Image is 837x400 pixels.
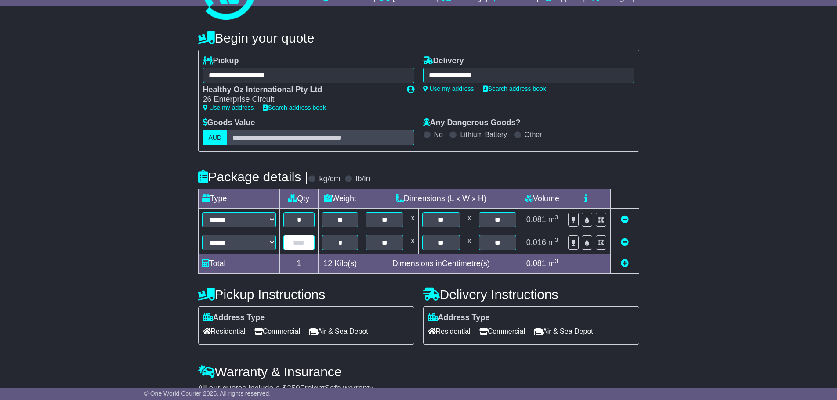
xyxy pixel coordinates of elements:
[464,208,475,231] td: x
[362,254,520,273] td: Dimensions in Centimetre(s)
[621,215,629,224] a: Remove this item
[279,254,319,273] td: 1
[483,85,546,92] a: Search address book
[526,238,546,247] span: 0.016
[203,313,265,323] label: Address Type
[203,324,246,338] span: Residential
[525,130,542,139] label: Other
[198,364,639,379] h4: Warranty & Insurance
[526,259,546,268] span: 0.081
[423,118,521,128] label: Any Dangerous Goods?
[479,324,525,338] span: Commercial
[534,324,593,338] span: Air & Sea Depot
[254,324,300,338] span: Commercial
[555,237,558,243] sup: 3
[198,31,639,45] h4: Begin your quote
[279,189,319,208] td: Qty
[621,238,629,247] a: Remove this item
[203,95,398,105] div: 26 Enterprise Circuit
[460,130,507,139] label: Lithium Battery
[203,56,239,66] label: Pickup
[319,189,362,208] td: Weight
[621,259,629,268] a: Add new item
[198,254,279,273] td: Total
[555,214,558,220] sup: 3
[198,189,279,208] td: Type
[323,259,332,268] span: 12
[407,231,418,254] td: x
[263,104,326,111] a: Search address book
[520,189,564,208] td: Volume
[198,287,414,302] h4: Pickup Instructions
[198,384,639,393] div: All our quotes include a $ FreightSafe warranty.
[423,287,639,302] h4: Delivery Instructions
[319,174,340,184] label: kg/cm
[555,258,558,264] sup: 3
[423,56,464,66] label: Delivery
[434,130,443,139] label: No
[144,390,271,397] span: © One World Courier 2025. All rights reserved.
[526,215,546,224] span: 0.081
[407,208,418,231] td: x
[428,324,471,338] span: Residential
[203,85,398,95] div: Healthy Oz International Pty Ltd
[319,254,362,273] td: Kilo(s)
[423,85,474,92] a: Use my address
[309,324,368,338] span: Air & Sea Depot
[464,231,475,254] td: x
[362,189,520,208] td: Dimensions (L x W x H)
[203,118,255,128] label: Goods Value
[428,313,490,323] label: Address Type
[203,130,228,145] label: AUD
[203,104,254,111] a: Use my address
[548,215,558,224] span: m
[287,384,300,393] span: 250
[198,169,308,184] h4: Package details |
[548,259,558,268] span: m
[548,238,558,247] span: m
[355,174,370,184] label: lb/in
